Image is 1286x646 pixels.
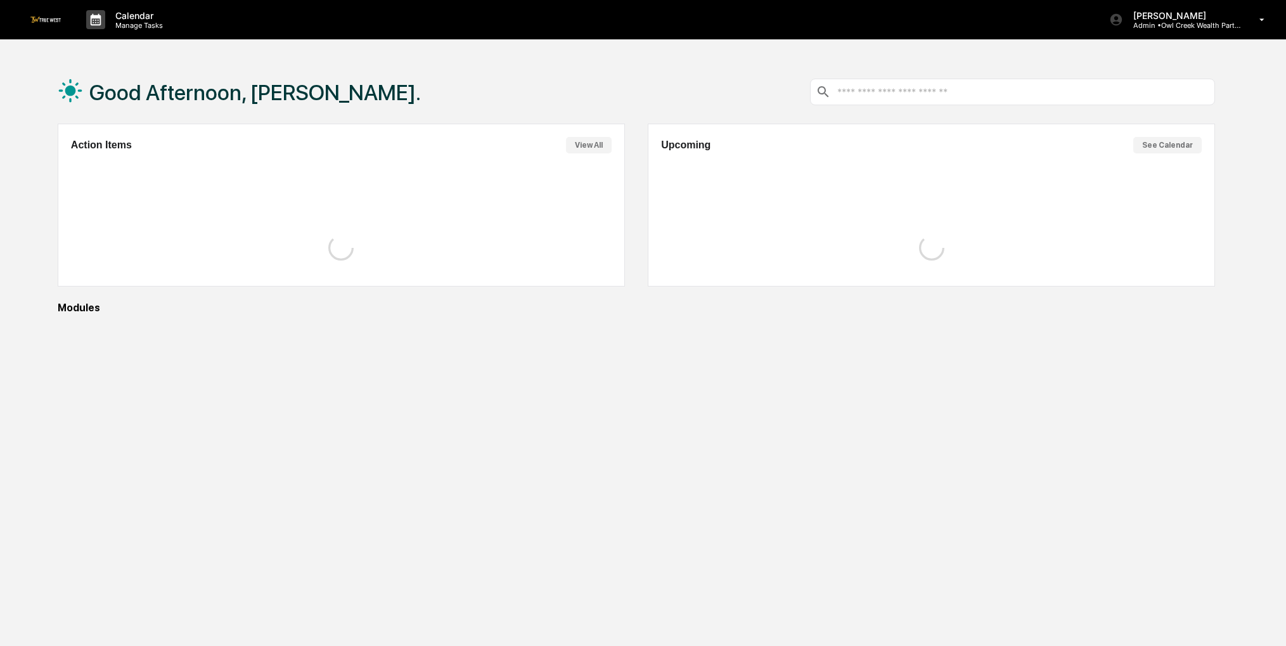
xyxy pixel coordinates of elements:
h2: Upcoming [661,139,711,151]
p: Admin • Owl Creek Wealth Partners [1123,21,1241,30]
img: logo [30,16,61,22]
p: [PERSON_NAME] [1123,10,1241,21]
button: View All [566,137,612,153]
p: Calendar [105,10,169,21]
h1: Good Afternoon, [PERSON_NAME]. [89,80,421,105]
h2: Action Items [71,139,132,151]
button: See Calendar [1133,137,1202,153]
p: Manage Tasks [105,21,169,30]
div: Modules [58,302,1215,314]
